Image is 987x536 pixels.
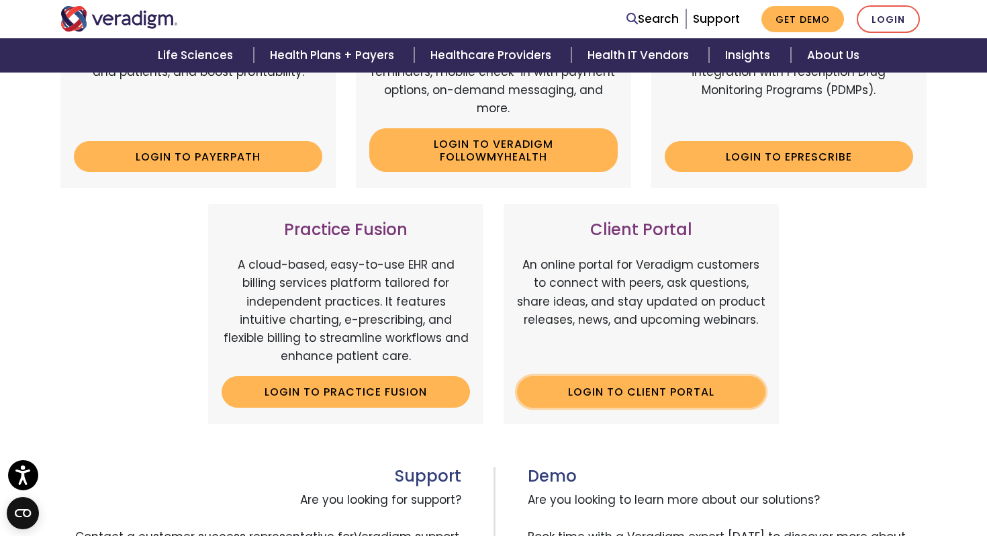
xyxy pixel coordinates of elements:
p: An online portal for Veradigm customers to connect with peers, ask questions, share ideas, and st... [517,256,765,365]
h3: Practice Fusion [222,220,470,240]
a: Healthcare Providers [414,38,571,73]
a: Life Sciences [142,38,253,73]
a: Support [693,11,740,27]
a: Insights [709,38,790,73]
img: Veradigm logo [60,6,178,32]
a: Login to Payerpath [74,141,322,172]
a: Health Plans + Payers [254,38,414,73]
h3: Support [60,467,461,486]
a: Health IT Vendors [571,38,709,73]
a: Login [857,5,920,33]
a: Login to Client Portal [517,376,765,407]
a: Login to ePrescribe [665,141,913,172]
h3: Demo [528,467,927,486]
p: A cloud-based, easy-to-use EHR and billing services platform tailored for independent practices. ... [222,256,470,365]
button: Open CMP widget [7,497,39,529]
a: Search [626,10,679,28]
a: Login to Veradigm FollowMyHealth [369,128,618,172]
h3: Client Portal [517,220,765,240]
a: Get Demo [761,6,844,32]
a: About Us [791,38,876,73]
a: Login to Practice Fusion [222,376,470,407]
